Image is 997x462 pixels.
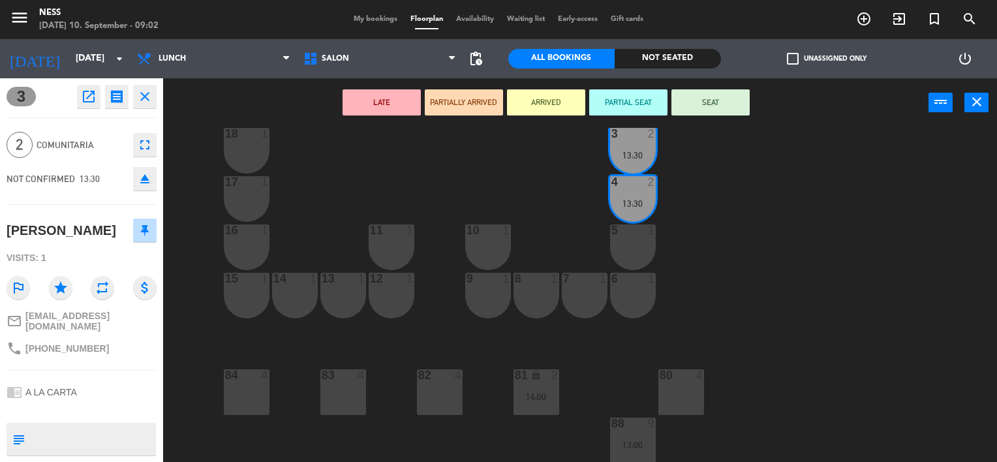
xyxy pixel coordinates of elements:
[39,20,159,33] div: [DATE] 10. September - 09:02
[225,273,226,285] div: 15
[964,93,989,112] button: close
[39,7,159,20] div: Ness
[599,273,607,285] div: 1
[647,418,655,429] div: 9
[25,311,157,331] span: [EMAIL_ADDRESS][DOMAIN_NAME]
[37,138,127,153] span: COMUNITARIA
[7,341,22,356] i: phone
[133,276,157,300] i: attach_money
[370,273,371,285] div: 12
[81,89,97,104] i: open_in_new
[358,369,365,381] div: 4
[7,313,22,329] i: mail_outline
[611,224,612,236] div: 5
[406,224,414,236] div: 1
[530,369,542,380] i: lock
[969,94,985,110] i: close
[261,273,269,285] div: 1
[159,54,186,63] span: Lunch
[927,11,942,27] i: turned_in_not
[343,89,421,115] button: LATE
[370,224,371,236] div: 11
[610,440,656,450] div: 13:00
[508,49,615,69] div: All Bookings
[502,273,510,285] div: 1
[611,418,612,429] div: 88
[928,93,953,112] button: power_input
[261,176,269,188] div: 1
[309,273,317,285] div: 1
[347,16,404,23] span: My bookings
[551,369,559,381] div: 2
[404,16,450,23] span: Floorplan
[109,89,125,104] i: receipt
[406,273,414,285] div: 1
[507,89,585,115] button: ARRIVED
[137,171,153,187] i: eject
[137,89,153,104] i: close
[225,224,226,236] div: 16
[133,85,157,108] button: close
[647,128,655,140] div: 2
[856,11,872,27] i: add_circle_outline
[133,167,157,191] button: eject
[261,128,269,140] div: 1
[322,54,349,63] span: SALON
[80,174,100,184] span: 13:30
[25,387,77,397] span: A LA CARTA
[133,133,157,157] button: fullscreen
[261,224,269,236] div: 1
[610,199,656,208] div: 13:30
[225,176,226,188] div: 17
[647,176,655,188] div: 2
[7,87,36,106] span: 3
[787,53,867,65] label: Unassigned only
[91,276,114,300] i: repeat
[10,8,29,32] button: menu
[450,16,500,23] span: Availability
[604,16,650,23] span: Gift cards
[891,11,907,27] i: exit_to_app
[25,343,109,354] span: [PHONE_NUMBER]
[933,94,949,110] i: power_input
[787,53,799,65] span: check_box_outline_blank
[7,132,33,158] span: 2
[615,49,721,69] div: Not seated
[225,369,226,381] div: 84
[957,51,973,67] i: power_settings_new
[225,128,226,140] div: 18
[7,247,157,269] div: Visits: 1
[962,11,977,27] i: search
[589,89,667,115] button: PARTIAL SEAT
[10,8,29,27] i: menu
[563,273,564,285] div: 7
[11,432,25,446] i: subject
[418,369,419,381] div: 82
[105,85,129,108] button: receipt
[112,51,127,67] i: arrow_drop_down
[671,89,750,115] button: SEAT
[7,384,22,400] i: chrome_reader_mode
[425,89,503,115] button: PARTIALLY ARRIVED
[611,176,612,188] div: 4
[551,16,604,23] span: Early-access
[7,174,75,184] span: NOT CONFIRMED
[551,273,559,285] div: 1
[500,16,551,23] span: Waiting list
[647,224,655,236] div: 1
[468,51,483,67] span: pending_actions
[7,220,116,241] div: [PERSON_NAME]
[514,392,559,401] div: 14:00
[137,137,153,153] i: fullscreen
[611,128,612,140] div: 3
[454,369,462,381] div: 4
[611,273,612,285] div: 6
[610,151,656,160] div: 13:30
